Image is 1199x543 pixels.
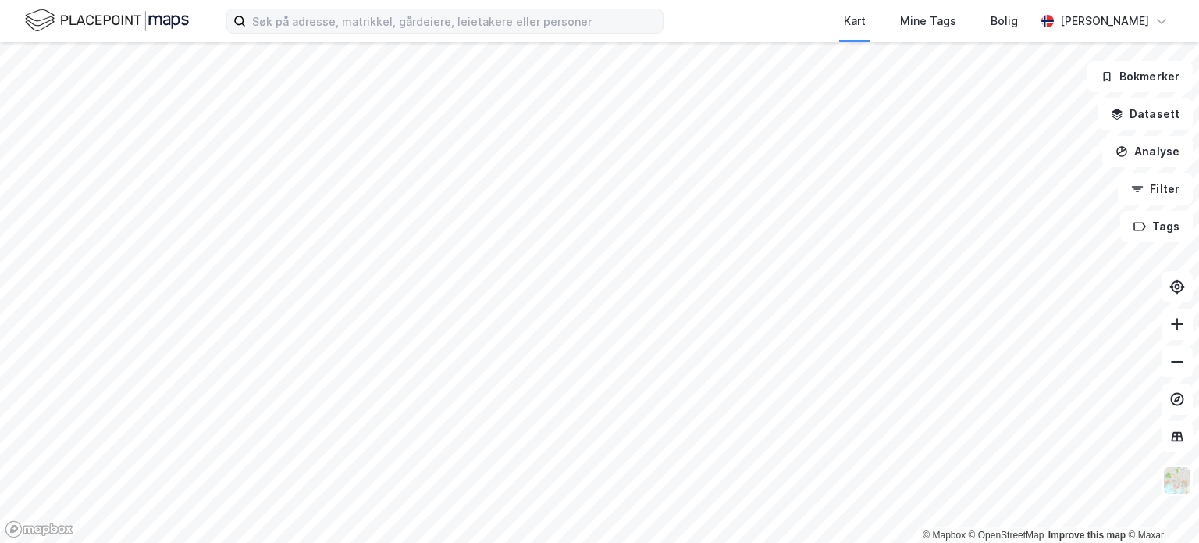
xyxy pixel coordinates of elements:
div: Mine Tags [900,12,956,30]
div: Kontrollprogram for chat [1121,468,1199,543]
div: Bolig [991,12,1018,30]
iframe: Chat Widget [1121,468,1199,543]
div: [PERSON_NAME] [1060,12,1149,30]
input: Søk på adresse, matrikkel, gårdeiere, leietakere eller personer [246,9,663,33]
img: logo.f888ab2527a4732fd821a326f86c7f29.svg [25,7,189,34]
div: Kart [844,12,866,30]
